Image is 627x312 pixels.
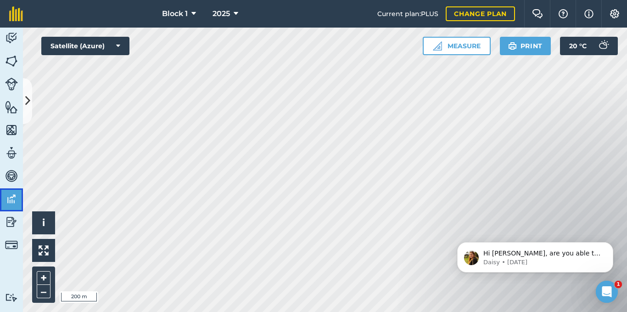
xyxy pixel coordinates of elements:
button: Satellite (Azure) [41,37,129,55]
a: Change plan [446,6,515,21]
img: svg+xml;base64,PHN2ZyB4bWxucz0iaHR0cDovL3d3dy53My5vcmcvMjAwMC9zdmciIHdpZHRoPSI1NiIgaGVpZ2h0PSI2MC... [5,54,18,68]
img: svg+xml;base64,PD94bWwgdmVyc2lvbj0iMS4wIiBlbmNvZGluZz0idXRmLTgiPz4KPCEtLSBHZW5lcmF0b3I6IEFkb2JlIE... [5,78,18,91]
iframe: Intercom live chat [596,281,618,303]
span: 20 ° C [569,37,587,55]
iframe: Intercom notifications message [443,223,627,287]
img: svg+xml;base64,PD94bWwgdmVyc2lvbj0iMS4wIiBlbmNvZGluZz0idXRmLTgiPz4KPCEtLSBHZW5lcmF0b3I6IEFkb2JlIE... [5,238,18,251]
img: svg+xml;base64,PD94bWwgdmVyc2lvbj0iMS4wIiBlbmNvZGluZz0idXRmLTgiPz4KPCEtLSBHZW5lcmF0b3I6IEFkb2JlIE... [594,37,612,55]
span: 2025 [213,8,230,19]
img: svg+xml;base64,PHN2ZyB4bWxucz0iaHR0cDovL3d3dy53My5vcmcvMjAwMC9zdmciIHdpZHRoPSIxNyIgaGVpZ2h0PSIxNy... [584,8,593,19]
img: svg+xml;base64,PHN2ZyB4bWxucz0iaHR0cDovL3d3dy53My5vcmcvMjAwMC9zdmciIHdpZHRoPSI1NiIgaGVpZ2h0PSI2MC... [5,100,18,114]
div: message notification from Daisy, 12w ago. Hi Arnold, are you able to help by writing a review? ⭐️... [14,19,170,50]
button: + [37,271,50,285]
img: Profile image for Daisy [21,28,35,42]
img: svg+xml;base64,PD94bWwgdmVyc2lvbj0iMS4wIiBlbmNvZGluZz0idXRmLTgiPz4KPCEtLSBHZW5lcmF0b3I6IEFkb2JlIE... [5,293,18,302]
button: – [37,285,50,298]
span: i [42,217,45,228]
img: A cog icon [609,9,620,18]
button: 20 °C [560,37,618,55]
button: Print [500,37,551,55]
img: svg+xml;base64,PD94bWwgdmVyc2lvbj0iMS4wIiBlbmNvZGluZz0idXRmLTgiPz4KPCEtLSBHZW5lcmF0b3I6IEFkb2JlIE... [5,192,18,206]
span: Hi [PERSON_NAME], are you able to help by writing a review? ⭐️ Thank you for continuing using fie... [40,27,157,162]
img: Two speech bubbles overlapping with the left bubble in the forefront [532,9,543,18]
img: svg+xml;base64,PHN2ZyB4bWxucz0iaHR0cDovL3d3dy53My5vcmcvMjAwMC9zdmciIHdpZHRoPSIxOSIgaGVpZ2h0PSIyNC... [508,40,517,51]
button: Measure [423,37,491,55]
button: i [32,211,55,234]
p: Message from Daisy, sent 12w ago [40,35,158,44]
img: Ruler icon [433,41,442,51]
span: Block 1 [162,8,188,19]
img: Four arrows, one pointing top left, one top right, one bottom right and the last bottom left [39,245,49,255]
img: svg+xml;base64,PD94bWwgdmVyc2lvbj0iMS4wIiBlbmNvZGluZz0idXRmLTgiPz4KPCEtLSBHZW5lcmF0b3I6IEFkb2JlIE... [5,169,18,183]
img: A question mark icon [558,9,569,18]
img: svg+xml;base64,PD94bWwgdmVyc2lvbj0iMS4wIiBlbmNvZGluZz0idXRmLTgiPz4KPCEtLSBHZW5lcmF0b3I6IEFkb2JlIE... [5,146,18,160]
img: svg+xml;base64,PD94bWwgdmVyc2lvbj0iMS4wIiBlbmNvZGluZz0idXRmLTgiPz4KPCEtLSBHZW5lcmF0b3I6IEFkb2JlIE... [5,31,18,45]
span: Current plan : PLUS [377,9,438,19]
img: svg+xml;base64,PHN2ZyB4bWxucz0iaHR0cDovL3d3dy53My5vcmcvMjAwMC9zdmciIHdpZHRoPSI1NiIgaGVpZ2h0PSI2MC... [5,123,18,137]
span: 1 [615,281,622,288]
img: svg+xml;base64,PD94bWwgdmVyc2lvbj0iMS4wIiBlbmNvZGluZz0idXRmLTgiPz4KPCEtLSBHZW5lcmF0b3I6IEFkb2JlIE... [5,215,18,229]
img: fieldmargin Logo [9,6,23,21]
